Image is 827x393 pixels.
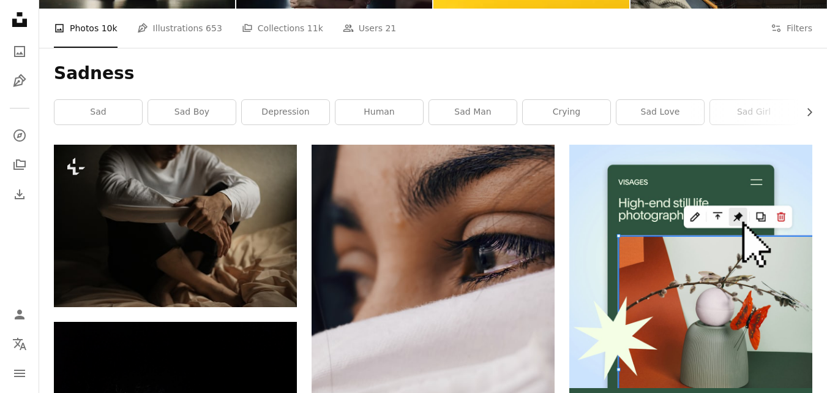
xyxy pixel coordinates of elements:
[798,100,812,124] button: scroll list to the right
[137,9,222,48] a: Illustrations 653
[7,123,32,148] a: Explore
[569,145,812,388] img: file-1723602894256-972c108553a7image
[616,100,704,124] a: sad love
[148,100,236,124] a: sad boy
[242,100,329,124] a: depression
[771,9,812,48] button: Filters
[7,7,32,34] a: Home — Unsplash
[7,69,32,93] a: Illustrations
[710,100,798,124] a: sad girl
[54,145,297,307] img: A man in sadness
[385,21,396,35] span: 21
[242,9,323,48] a: Collections 11k
[54,100,142,124] a: sad
[7,332,32,356] button: Language
[343,9,397,48] a: Users 21
[7,302,32,327] a: Log in / Sign up
[206,21,222,35] span: 653
[307,21,323,35] span: 11k
[54,220,297,231] a: A man in sadness
[523,100,610,124] a: crying
[312,283,555,294] a: shallow focus of a woman's sad eyes
[7,182,32,207] a: Download History
[7,361,32,386] button: Menu
[54,63,812,85] h1: Sadness
[7,153,32,177] a: Collections
[429,100,517,124] a: sad man
[7,39,32,64] a: Photos
[335,100,423,124] a: human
